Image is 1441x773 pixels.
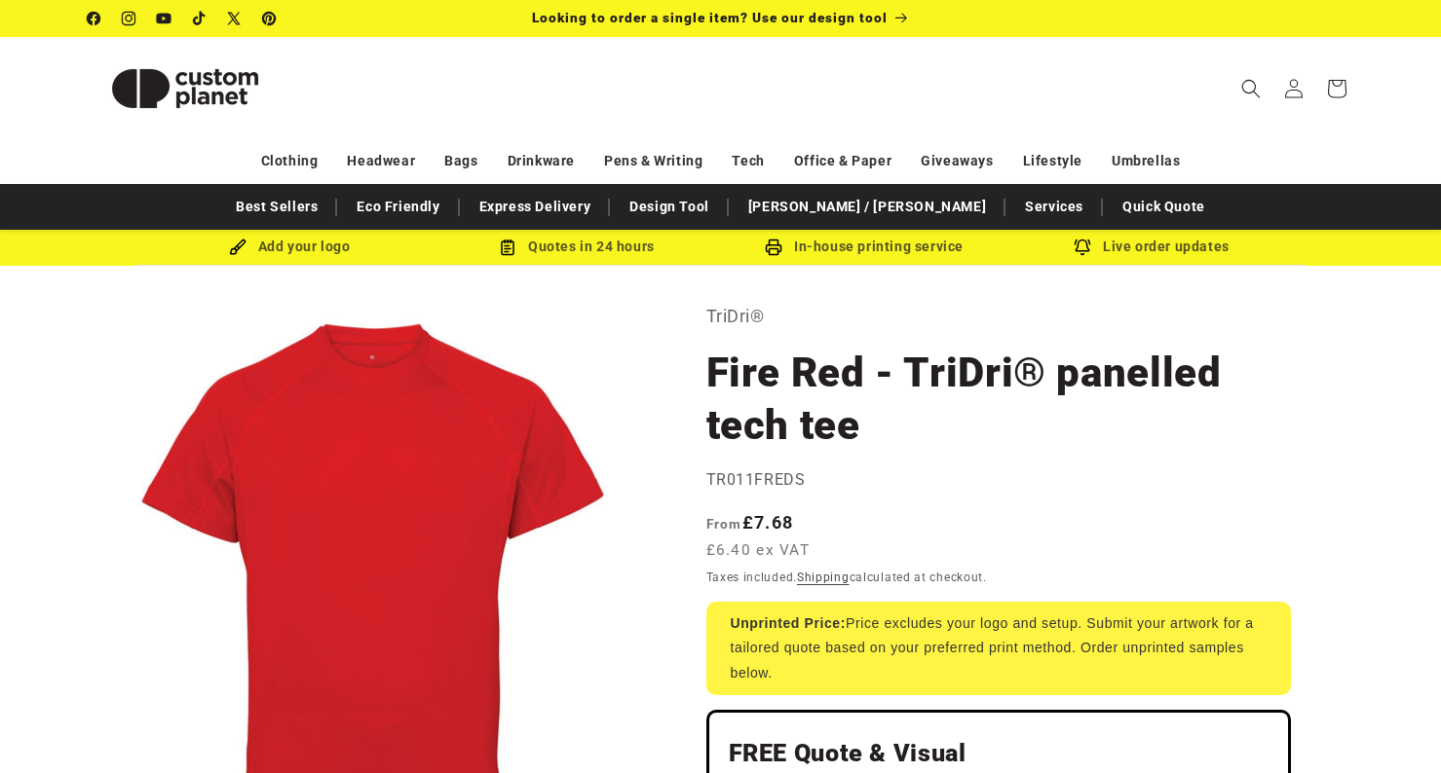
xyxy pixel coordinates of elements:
img: Order Updates Icon [499,239,516,256]
a: Lifestyle [1023,144,1082,178]
h1: Fire Red - TriDri® panelled tech tee [706,347,1291,452]
div: In-house printing service [721,235,1008,259]
a: Shipping [797,571,850,584]
span: TR011FREDS [706,470,806,489]
a: Giveaways [921,144,993,178]
img: Custom Planet [88,45,283,132]
span: Looking to order a single item? Use our design tool [532,10,888,25]
a: [PERSON_NAME] / [PERSON_NAME] [739,190,996,224]
summary: Search [1230,67,1272,110]
a: Clothing [261,144,319,178]
span: £6.40 ex VAT [706,539,811,562]
h2: FREE Quote & Visual [729,738,1269,769]
div: Live order updates [1008,235,1296,259]
a: Headwear [347,144,415,178]
a: Office & Paper [794,144,891,178]
strong: £7.68 [706,512,794,533]
a: Custom Planet [80,37,289,139]
a: Services [1015,190,1093,224]
a: Drinkware [508,144,575,178]
strong: Unprinted Price: [731,615,847,631]
a: Express Delivery [470,190,601,224]
div: Add your logo [146,235,434,259]
a: Tech [732,144,764,178]
a: Best Sellers [226,190,327,224]
a: Quick Quote [1113,190,1215,224]
a: Bags [444,144,477,178]
a: Eco Friendly [347,190,449,224]
a: Design Tool [620,190,719,224]
span: From [706,516,742,532]
div: Quotes in 24 hours [434,235,721,259]
a: Umbrellas [1112,144,1180,178]
img: Brush Icon [229,239,246,256]
img: Order updates [1074,239,1091,256]
img: In-house printing [765,239,782,256]
div: Price excludes your logo and setup. Submit your artwork for a tailored quote based on your prefer... [706,602,1291,695]
div: Taxes included. calculated at checkout. [706,568,1291,587]
a: Pens & Writing [604,144,702,178]
p: TriDri® [706,301,1291,332]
